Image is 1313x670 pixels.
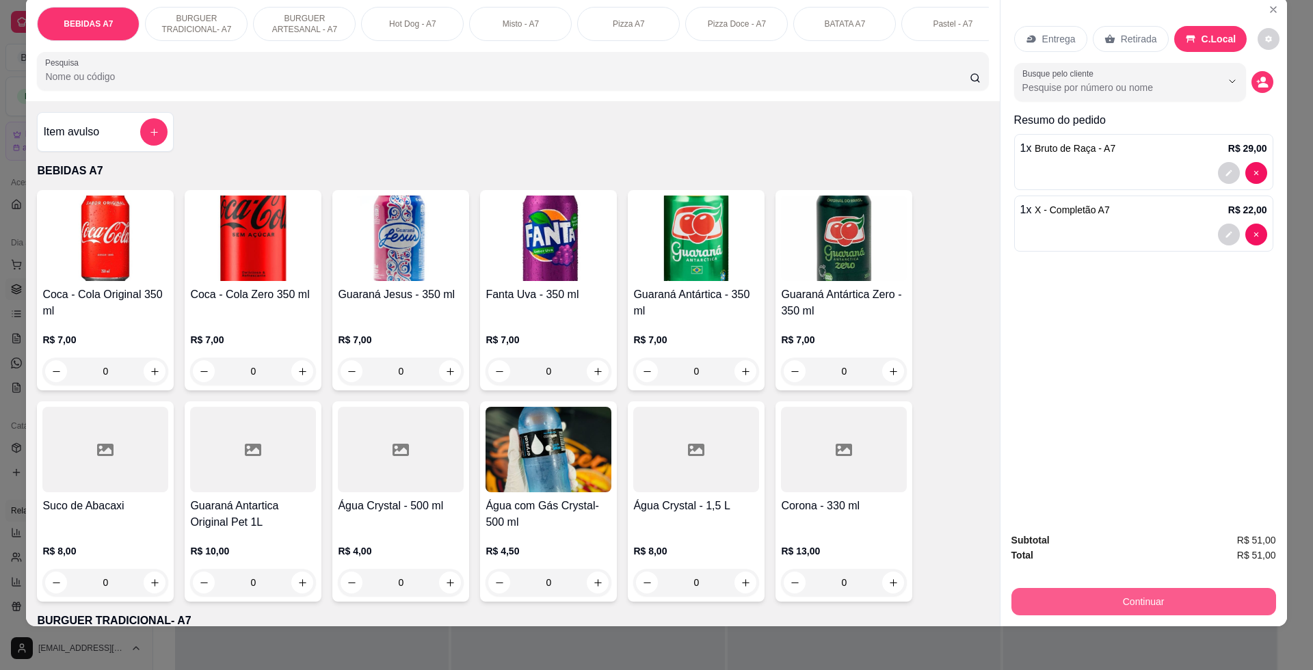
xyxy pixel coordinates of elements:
[734,360,756,382] button: increase-product-quantity
[144,572,165,593] button: increase-product-quantity
[338,333,464,347] p: R$ 7,00
[633,196,759,281] img: product-image
[488,572,510,593] button: decrease-product-quantity
[1228,203,1267,217] p: R$ 22,00
[1035,143,1115,154] span: Bruto de Raça - A7
[193,360,215,382] button: decrease-product-quantity
[633,498,759,514] h4: Água Crystal - 1,5 L
[1014,112,1273,129] p: Resumo do pedido
[486,407,611,492] img: product-image
[1020,140,1116,157] p: 1 x
[1022,68,1098,79] label: Busque pelo cliente
[633,286,759,319] h4: Guaraná Antártica - 350 ml
[43,124,99,140] h4: Item avulso
[587,572,609,593] button: increase-product-quantity
[781,544,907,558] p: R$ 13,00
[882,360,904,382] button: increase-product-quantity
[291,572,313,593] button: increase-product-quantity
[1035,204,1110,215] span: X - Completão A7
[1245,224,1267,245] button: decrease-product-quantity
[1042,32,1076,46] p: Entrega
[633,544,759,558] p: R$ 8,00
[190,196,316,281] img: product-image
[42,286,168,319] h4: Coca - Cola Original 350 ml
[190,286,316,303] h4: Coca - Cola Zero 350 ml
[1121,32,1157,46] p: Retirada
[42,498,168,514] h4: Suco de Abacaxi
[190,544,316,558] p: R$ 10,00
[1221,70,1243,92] button: Show suggestions
[338,544,464,558] p: R$ 4,00
[42,196,168,281] img: product-image
[190,333,316,347] p: R$ 7,00
[781,333,907,347] p: R$ 7,00
[1202,32,1236,46] p: C.Local
[45,57,83,68] label: Pesquisa
[781,196,907,281] img: product-image
[291,360,313,382] button: increase-product-quantity
[439,572,461,593] button: increase-product-quantity
[338,196,464,281] img: product-image
[341,572,362,593] button: decrease-product-quantity
[587,360,609,382] button: increase-product-quantity
[486,286,611,303] h4: Fanta Uva - 350 ml
[734,572,756,593] button: increase-product-quantity
[1251,71,1273,93] button: decrease-product-quantity
[338,498,464,514] h4: Água Crystal - 500 ml
[708,18,766,29] p: Pizza Doce - A7
[933,18,972,29] p: Pastel - A7
[503,18,539,29] p: Misto - A7
[265,13,344,35] p: BURGUER ARTESANAL - A7
[157,13,236,35] p: BURGUER TRADICIONAL- A7
[1237,548,1276,563] span: R$ 51,00
[784,572,806,593] button: decrease-product-quantity
[486,333,611,347] p: R$ 7,00
[338,286,464,303] h4: Guaraná Jesus - 350 ml
[633,333,759,347] p: R$ 7,00
[190,498,316,531] h4: Guaraná Antartica Original Pet 1L
[439,360,461,382] button: increase-product-quantity
[1022,81,1199,94] input: Busque pelo cliente
[488,360,510,382] button: decrease-product-quantity
[1011,588,1276,615] button: Continuar
[784,360,806,382] button: decrease-product-quantity
[389,18,436,29] p: Hot Dog - A7
[1011,535,1050,546] strong: Subtotal
[1218,224,1240,245] button: decrease-product-quantity
[781,286,907,319] h4: Guaraná Antártica Zero - 350 ml
[140,118,168,146] button: add-separate-item
[42,333,168,347] p: R$ 7,00
[486,544,611,558] p: R$ 4,50
[1228,142,1267,155] p: R$ 29,00
[486,196,611,281] img: product-image
[42,544,168,558] p: R$ 8,00
[1258,28,1279,50] button: decrease-product-quantity
[341,360,362,382] button: decrease-product-quantity
[45,360,67,382] button: decrease-product-quantity
[144,360,165,382] button: increase-product-quantity
[37,163,988,179] p: BEBIDAS A7
[781,498,907,514] h4: Corona - 330 ml
[37,613,988,629] p: BURGUER TRADICIONAL- A7
[1020,202,1110,218] p: 1 x
[486,498,611,531] h4: Água com Gás Crystal- 500 ml
[1245,162,1267,184] button: decrease-product-quantity
[64,18,113,29] p: BEBIDAS A7
[45,572,67,593] button: decrease-product-quantity
[882,572,904,593] button: increase-product-quantity
[1237,533,1276,548] span: R$ 51,00
[636,572,658,593] button: decrease-product-quantity
[45,70,969,83] input: Pesquisa
[1011,550,1033,561] strong: Total
[1218,162,1240,184] button: decrease-product-quantity
[613,18,645,29] p: Pizza A7
[636,360,658,382] button: decrease-product-quantity
[193,572,215,593] button: decrease-product-quantity
[825,18,866,29] p: BATATA A7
